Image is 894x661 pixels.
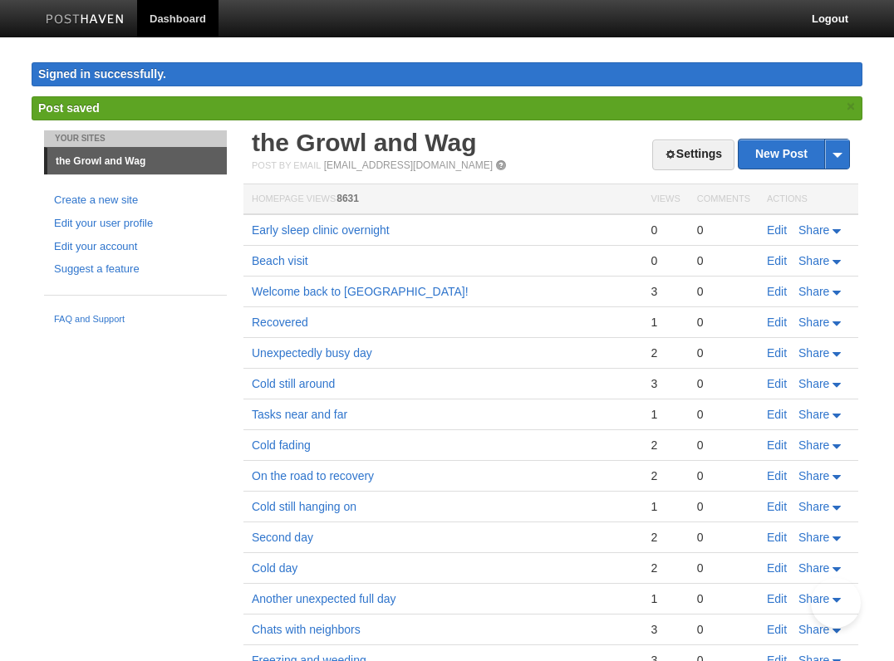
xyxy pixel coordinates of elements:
a: Cold day [252,561,297,575]
span: Share [798,500,829,513]
a: Create a new site [54,192,217,209]
a: Cold fading [252,438,311,452]
a: [EMAIL_ADDRESS][DOMAIN_NAME] [324,159,493,171]
a: Edit your account [54,238,217,256]
div: 0 [697,223,750,237]
a: Edit [767,316,787,329]
a: Edit [767,623,787,636]
span: Share [798,592,829,605]
a: Edit your user profile [54,215,217,233]
a: Settings [652,140,734,170]
a: Edit [767,223,787,237]
a: Edit [767,592,787,605]
span: Share [798,223,829,237]
div: 0 [697,253,750,268]
div: 0 [697,438,750,453]
a: × [843,96,858,117]
a: Edit [767,561,787,575]
a: Tasks near and far [252,408,347,421]
a: Edit [767,377,787,390]
div: 2 [651,468,680,483]
a: Early sleep clinic overnight [252,223,390,237]
span: Share [798,254,829,267]
div: 0 [697,591,750,606]
a: Welcome back to [GEOGRAPHIC_DATA]! [252,285,469,298]
a: Edit [767,254,787,267]
div: 0 [697,530,750,545]
th: Actions [759,184,858,215]
th: Comments [689,184,759,215]
a: Edit [767,500,787,513]
span: Share [798,285,829,298]
a: Beach visit [252,254,308,267]
span: Share [798,438,829,452]
span: Post saved [38,101,100,115]
span: Share [798,316,829,329]
div: 1 [651,499,680,514]
span: Share [798,623,829,636]
a: Edit [767,469,787,482]
a: the Growl and Wag [47,148,227,174]
a: Unexpectedly busy day [252,346,372,360]
a: Cold still hanging on [252,500,356,513]
div: 1 [651,315,680,330]
span: Share [798,469,829,482]
div: 0 [697,345,750,360]
a: New Post [739,140,849,169]
div: 3 [651,622,680,637]
div: 0 [697,622,750,637]
a: FAQ and Support [54,312,217,327]
a: Second day [252,531,313,544]
a: the Growl and Wag [252,129,477,156]
span: Share [798,377,829,390]
div: 2 [651,561,680,575]
div: 0 [697,284,750,299]
a: Edit [767,346,787,360]
iframe: Help Scout Beacon - Open [811,578,861,628]
div: 2 [651,530,680,545]
div: 0 [697,499,750,514]
a: Another unexpected full day [252,592,396,605]
div: 0 [697,315,750,330]
a: Edit [767,285,787,298]
div: 0 [651,223,680,237]
div: 0 [697,468,750,483]
span: Share [798,408,829,421]
img: Posthaven-bar [46,14,125,27]
a: Suggest a feature [54,261,217,278]
div: 3 [651,376,680,391]
a: Edit [767,531,787,544]
div: 0 [651,253,680,268]
span: Post by Email [252,160,321,170]
span: Share [798,346,829,360]
div: Signed in successfully. [32,62,862,86]
a: Chats with neighbors [252,623,361,636]
div: 3 [651,284,680,299]
div: 1 [651,591,680,606]
span: Share [798,531,829,544]
span: Share [798,561,829,575]
div: 2 [651,345,680,360]
div: 0 [697,407,750,422]
th: Homepage Views [243,184,642,215]
div: 0 [697,376,750,391]
th: Views [642,184,688,215]
li: Your Sites [44,130,227,147]
a: Recovered [252,316,308,329]
a: Cold still around [252,377,335,390]
a: Edit [767,438,787,452]
a: Edit [767,408,787,421]
div: 2 [651,438,680,453]
span: 8631 [336,193,359,204]
a: On the road to recovery [252,469,374,482]
div: 0 [697,561,750,575]
div: 1 [651,407,680,422]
